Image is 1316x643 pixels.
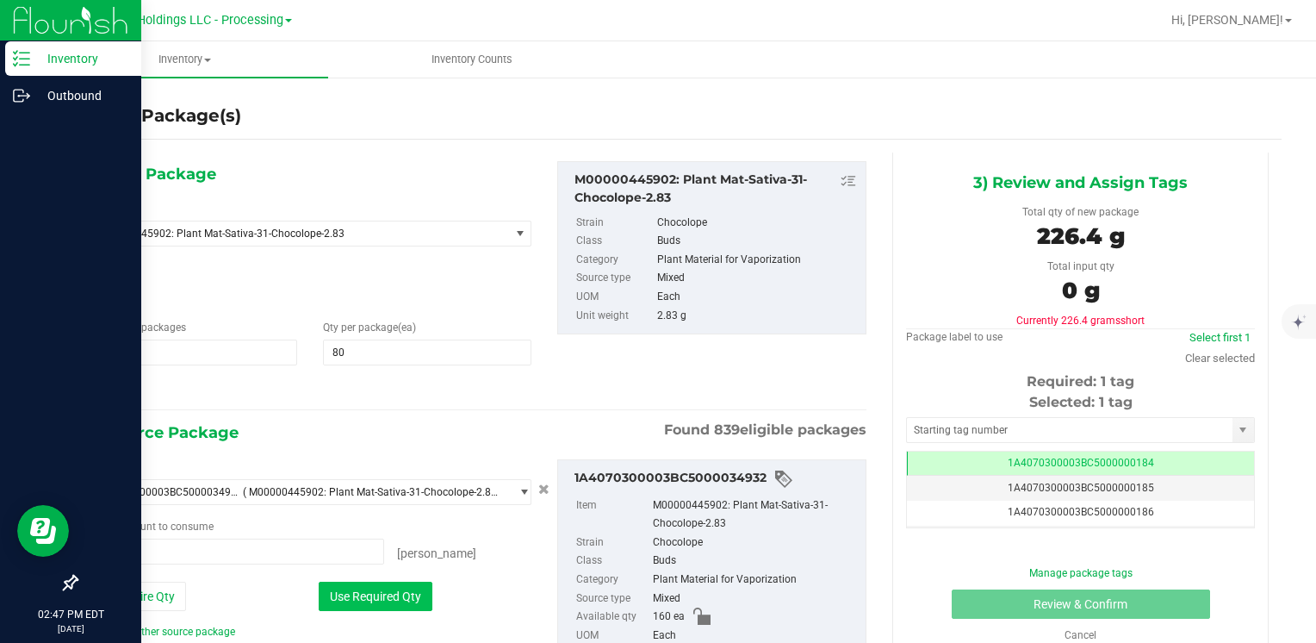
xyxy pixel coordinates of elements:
[657,232,858,251] div: Buds
[1185,352,1255,365] a: Clear selected
[653,590,857,609] div: Mixed
[323,321,416,334] span: Qty per package
[59,13,283,28] span: Riviera Creek Holdings LLC - Processing
[1016,315,1145,327] span: Currently 226.4 grams
[657,307,858,326] div: 2.83 g
[574,171,857,207] div: M00000445902: Plant Mat-Sativa-31-Chocolope-2.83
[1037,222,1125,250] span: 226.4 g
[13,87,30,104] inline-svg: Outbound
[576,590,649,609] label: Source type
[653,608,685,627] span: 160 ea
[408,52,536,67] span: Inventory Counts
[576,496,649,534] label: Item
[576,534,649,552] label: Strain
[576,307,654,326] label: Unit weight
[398,321,416,334] span: (ea)
[96,228,487,240] span: M00000445902: Plant Mat-Sativa-31-Chocolope-2.83
[973,170,1188,196] span: 3) Review and Assign Tags
[653,552,857,571] div: Buds
[576,269,654,288] label: Source type
[319,582,432,611] button: Use Required Qty
[907,418,1232,442] input: Starting tag number
[576,608,649,627] label: Available qty
[89,521,214,533] span: Package to consume
[664,420,866,440] span: Found eligible packages
[1029,567,1133,579] a: Manage package tags
[1171,13,1283,27] span: Hi, [PERSON_NAME]!
[90,340,296,365] input: 1
[30,48,133,69] p: Inventory
[1022,206,1139,218] span: Total qty of new package
[509,480,531,504] span: select
[1189,331,1251,344] a: Select first 1
[576,251,654,270] label: Category
[576,214,654,233] label: Strain
[90,540,383,564] input: 0 ea
[129,521,156,533] span: count
[89,626,235,638] a: Add another source package
[653,496,857,534] div: M00000445902: Plant Mat-Sativa-31-Chocolope-2.83
[576,552,649,571] label: Class
[8,607,133,622] p: 02:47 PM EDT
[41,52,328,67] span: Inventory
[17,505,69,557] iframe: Resource center
[657,214,858,233] div: Chocolope
[1047,260,1114,272] span: Total input qty
[533,478,555,503] button: Cancel button
[1029,394,1133,410] span: Selected: 1 tag
[96,486,243,498] span: 1A4070300003BC5000034932
[76,103,241,128] h4: Create Package(s)
[243,486,503,498] span: ( M00000445902: Plant Mat-Sativa-31-Chocolope-2.83 )
[657,251,858,270] div: Plant Material for Vaporization
[1062,277,1100,304] span: 0 g
[574,469,857,490] div: 1A4070300003BC5000034932
[1008,482,1154,494] span: 1A4070300003BC5000000185
[328,41,615,78] a: Inventory Counts
[657,288,858,307] div: Each
[576,232,654,251] label: Class
[653,571,857,590] div: Plant Material for Vaporization
[1065,629,1096,641] a: Cancel
[8,622,133,635] p: [DATE]
[576,571,649,590] label: Category
[1008,457,1154,469] span: 1A4070300003BC5000000184
[1008,506,1154,518] span: 1A4070300003BC5000000186
[89,161,216,187] span: 1) New Package
[89,420,239,446] span: 2) Source Package
[397,546,476,560] span: [PERSON_NAME]
[657,269,858,288] div: Mixed
[1027,373,1134,390] span: Required: 1 tag
[30,85,133,106] p: Outbound
[324,340,531,365] input: 80
[13,50,30,67] inline-svg: Inventory
[576,288,654,307] label: UOM
[1232,418,1254,442] span: select
[714,421,740,438] span: 839
[509,222,531,246] span: select
[1120,315,1145,327] span: short
[653,534,857,552] div: Chocolope
[41,41,328,78] a: Inventory
[952,590,1210,619] button: Review & Confirm
[89,275,531,301] span: Chocolope
[906,331,1003,343] span: Package label to use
